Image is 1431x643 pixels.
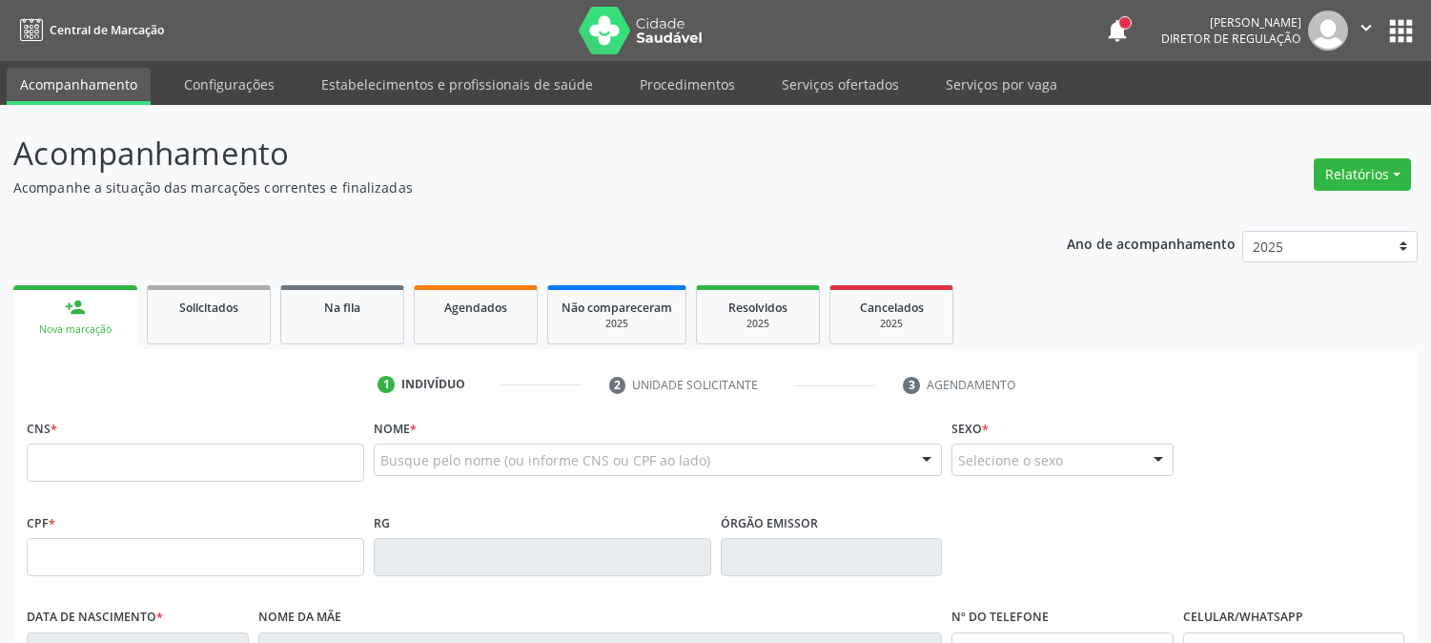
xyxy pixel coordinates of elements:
[179,300,238,316] span: Solicitados
[1308,10,1348,51] img: img
[768,68,912,101] a: Serviços ofertados
[626,68,748,101] a: Procedimentos
[27,414,57,444] label: CNS
[444,300,507,316] span: Agendados
[27,508,55,538] label: CPF
[13,130,996,177] p: Acompanhamento
[65,297,86,318] div: person_add
[951,603,1049,633] label: Nº do Telefone
[951,414,989,444] label: Sexo
[374,414,417,444] label: Nome
[932,68,1071,101] a: Serviços por vaga
[1067,231,1236,255] p: Ano de acompanhamento
[13,177,996,197] p: Acompanhe a situação das marcações correntes e finalizadas
[1183,603,1303,633] label: Celular/WhatsApp
[1356,17,1377,38] i: 
[1104,17,1131,44] button: notifications
[378,376,395,393] div: 1
[324,300,360,316] span: Na fila
[374,508,390,538] label: RG
[13,14,164,46] a: Central de Marcação
[710,317,806,331] div: 2025
[7,68,151,105] a: Acompanhamento
[562,317,672,331] div: 2025
[958,450,1063,470] span: Selecione o sexo
[728,300,787,316] span: Resolvidos
[258,603,341,633] label: Nome da mãe
[844,317,939,331] div: 2025
[1314,158,1411,191] button: Relatórios
[27,603,163,633] label: Data de nascimento
[50,22,164,38] span: Central de Marcação
[1384,14,1418,48] button: apps
[1161,14,1301,31] div: [PERSON_NAME]
[171,68,288,101] a: Configurações
[401,376,465,393] div: Indivíduo
[721,508,818,538] label: Órgão emissor
[562,300,672,316] span: Não compareceram
[860,300,924,316] span: Cancelados
[27,322,124,337] div: Nova marcação
[1348,10,1384,51] button: 
[380,450,710,470] span: Busque pelo nome (ou informe CNS ou CPF ao lado)
[308,68,606,101] a: Estabelecimentos e profissionais de saúde
[1161,31,1301,47] span: Diretor de regulação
